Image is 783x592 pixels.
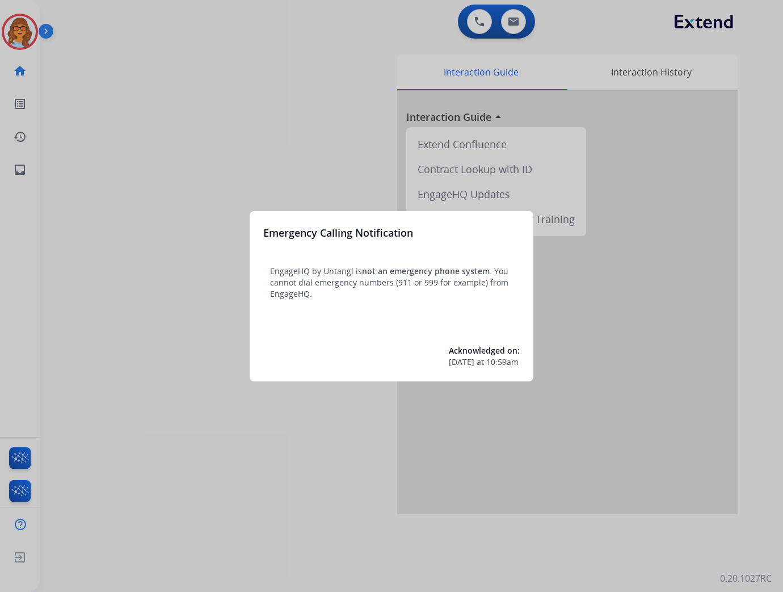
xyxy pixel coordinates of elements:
span: 10:59am [486,356,519,368]
p: EngageHQ by Untangl is . You cannot dial emergency numbers (911 or 999 for example) from EngageHQ. [270,266,513,300]
span: Acknowledged on: [449,345,520,356]
div: at [449,356,520,368]
span: [DATE] [449,356,474,368]
p: 0.20.1027RC [720,572,772,585]
span: not an emergency phone system [362,266,490,276]
h3: Emergency Calling Notification [263,225,413,241]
